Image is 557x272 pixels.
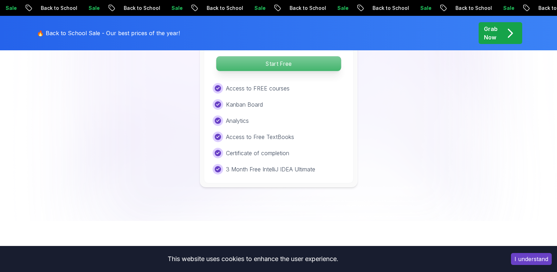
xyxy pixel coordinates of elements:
[241,5,264,12] p: Sale
[324,5,346,12] p: Sale
[490,5,512,12] p: Sale
[226,100,263,109] p: Kanban Board
[110,5,158,12] p: Back to School
[511,253,552,265] button: Accept cookies
[193,5,241,12] p: Back to School
[484,25,498,42] p: Grab Now
[442,5,490,12] p: Back to School
[37,29,180,37] p: 🔥 Back to School Sale - Our best prices of the year!
[5,251,500,267] div: This website uses cookies to enhance the user experience.
[158,5,181,12] p: Sale
[226,116,249,125] p: Analytics
[226,84,290,93] p: Access to FREE courses
[213,60,345,67] a: Start Free
[216,56,341,71] button: Start Free
[226,165,315,173] p: 3 Month Free IntelliJ IDEA Ultimate
[226,133,294,141] p: Access to Free TextBooks
[276,5,324,12] p: Back to School
[226,149,289,157] p: Certificate of completion
[75,5,98,12] p: Sale
[27,5,75,12] p: Back to School
[359,5,407,12] p: Back to School
[407,5,429,12] p: Sale
[216,56,341,71] p: Start Free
